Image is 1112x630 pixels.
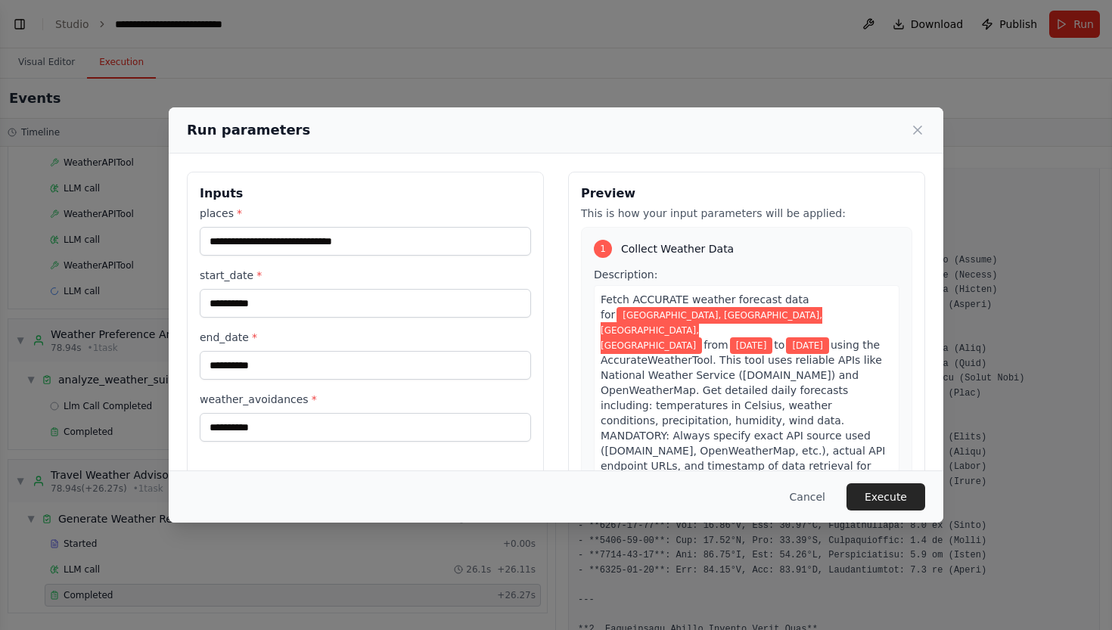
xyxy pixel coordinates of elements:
span: Description: [594,268,657,281]
button: Execute [846,483,925,511]
span: from [704,339,728,351]
span: Fetch ACCURATE weather forecast data for [601,293,809,321]
span: to [774,339,784,351]
h3: Inputs [200,185,531,203]
button: Cancel [778,483,837,511]
span: Variable: start_date [730,337,773,354]
span: Variable: end_date [786,337,829,354]
label: start_date [200,268,531,283]
label: end_date [200,330,531,345]
span: Variable: places [601,307,822,354]
p: This is how your input parameters will be applied: [581,206,912,221]
label: weather_avoidances [200,392,531,407]
h2: Run parameters [187,119,310,141]
div: 1 [594,240,612,258]
h3: Preview [581,185,912,203]
span: Collect Weather Data [621,241,734,256]
label: places [200,206,531,221]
